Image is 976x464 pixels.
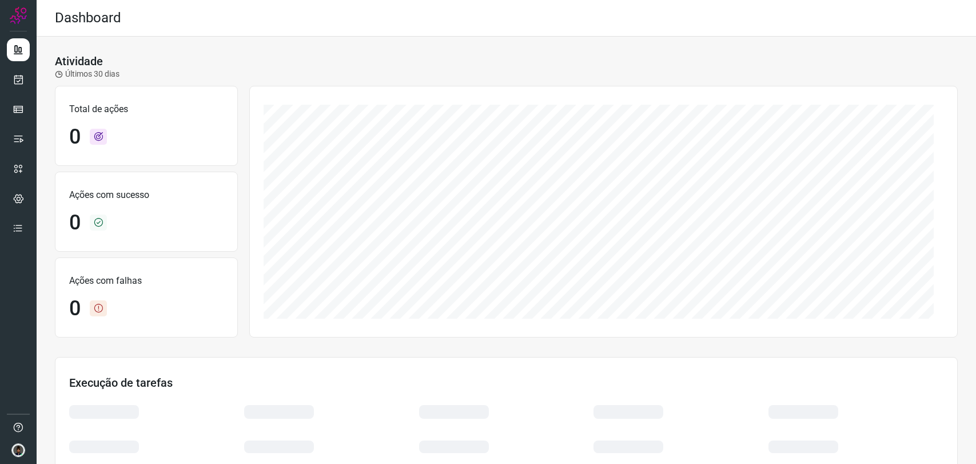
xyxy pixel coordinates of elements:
h3: Execução de tarefas [69,376,943,390]
h1: 0 [69,211,81,235]
h1: 0 [69,296,81,321]
p: Ações com falhas [69,274,224,288]
h1: 0 [69,125,81,149]
p: Total de ações [69,102,224,116]
img: Logo [10,7,27,24]
p: Ações com sucesso [69,188,224,202]
img: d44150f10045ac5288e451a80f22ca79.png [11,443,25,457]
h2: Dashboard [55,10,121,26]
p: Últimos 30 dias [55,68,119,80]
h3: Atividade [55,54,103,68]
